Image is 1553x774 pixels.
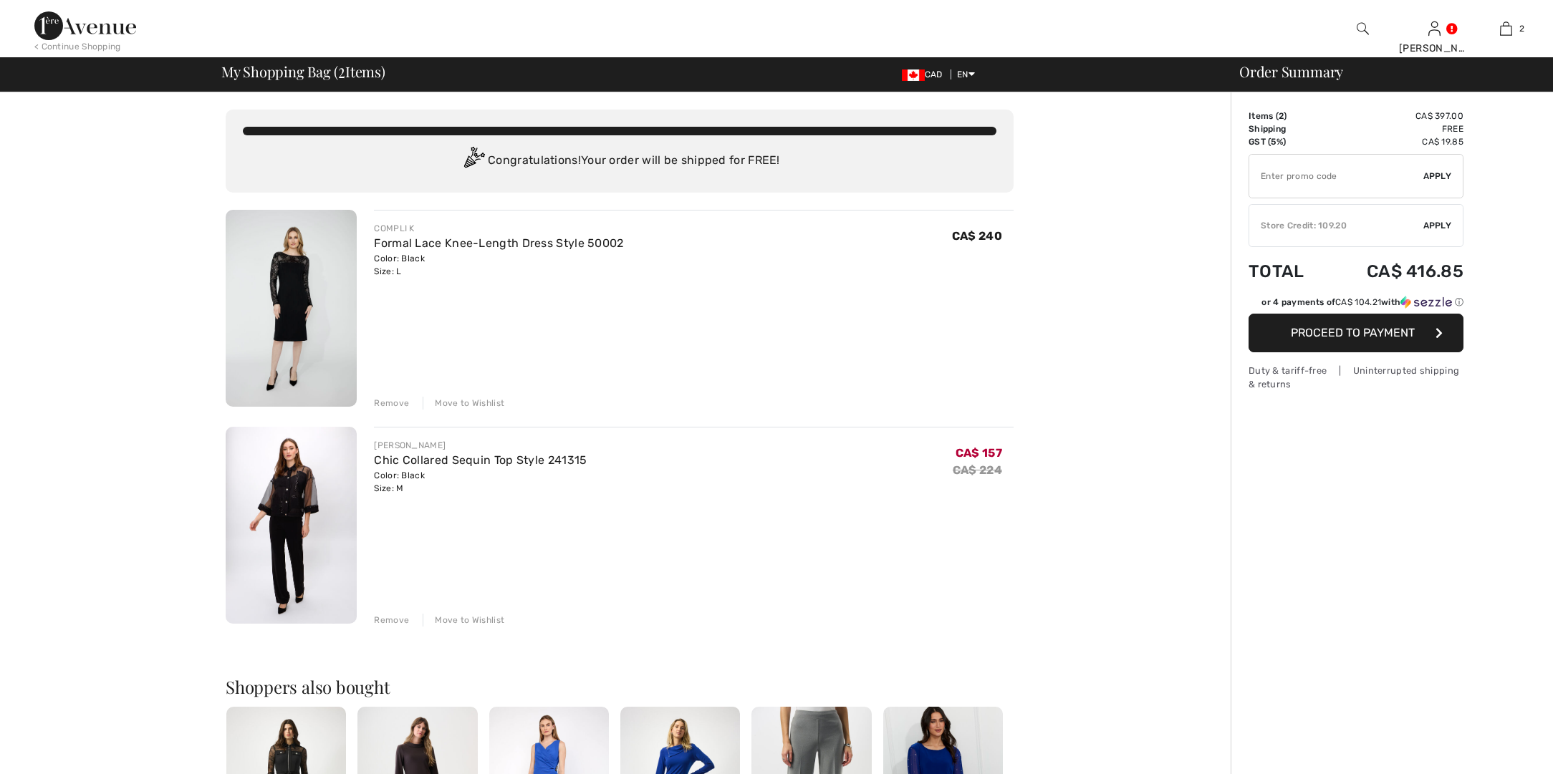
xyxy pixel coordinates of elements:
td: Shipping [1249,122,1327,135]
div: [PERSON_NAME] [1399,41,1469,56]
input: Promo code [1249,155,1423,198]
div: Congratulations! Your order will be shipped for FREE! [243,147,996,175]
span: Apply [1423,170,1452,183]
div: Color: Black Size: M [374,469,587,495]
s: CA$ 224 [953,463,1002,477]
span: Apply [1423,219,1452,232]
div: COMPLI K [374,222,623,235]
span: 2 [1279,111,1284,121]
div: Store Credit: 109.20 [1249,219,1423,232]
img: Canadian Dollar [902,69,925,81]
div: < Continue Shopping [34,40,121,53]
div: Remove [374,614,409,627]
span: CAD [902,69,948,79]
div: Move to Wishlist [423,397,504,410]
div: Order Summary [1222,64,1544,79]
td: GST (5%) [1249,135,1327,148]
a: Chic Collared Sequin Top Style 241315 [374,453,587,467]
td: Items ( ) [1249,110,1327,122]
div: or 4 payments ofCA$ 104.21withSezzle Click to learn more about Sezzle [1249,296,1463,314]
span: My Shopping Bag ( Items) [221,64,385,79]
span: 2 [1519,22,1524,35]
td: Free [1327,122,1463,135]
button: Proceed to Payment [1249,314,1463,352]
img: My Bag [1500,20,1512,37]
span: CA$ 104.21 [1335,297,1381,307]
img: Chic Collared Sequin Top Style 241315 [226,427,357,624]
img: Sezzle [1400,296,1452,309]
span: EN [957,69,975,79]
a: Formal Lace Knee-Length Dress Style 50002 [374,236,623,250]
td: Total [1249,247,1327,296]
div: or 4 payments of with [1261,296,1463,309]
a: 2 [1471,20,1541,37]
img: search the website [1357,20,1369,37]
img: My Info [1428,20,1441,37]
span: Proceed to Payment [1291,326,1415,339]
div: [PERSON_NAME] [374,439,587,452]
td: CA$ 397.00 [1327,110,1463,122]
span: CA$ 240 [952,229,1002,243]
h2: Shoppers also bought [226,678,1014,695]
img: Congratulation2.svg [459,147,488,175]
div: Move to Wishlist [423,614,504,627]
div: Remove [374,397,409,410]
div: Duty & tariff-free | Uninterrupted shipping & returns [1249,364,1463,391]
a: Sign In [1428,21,1441,35]
div: Color: Black Size: L [374,252,623,278]
span: 2 [338,61,345,79]
td: CA$ 19.85 [1327,135,1463,148]
td: CA$ 416.85 [1327,247,1463,296]
img: 1ère Avenue [34,11,136,40]
span: CA$ 157 [956,446,1002,460]
img: Formal Lace Knee-Length Dress Style 50002 [226,210,357,407]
